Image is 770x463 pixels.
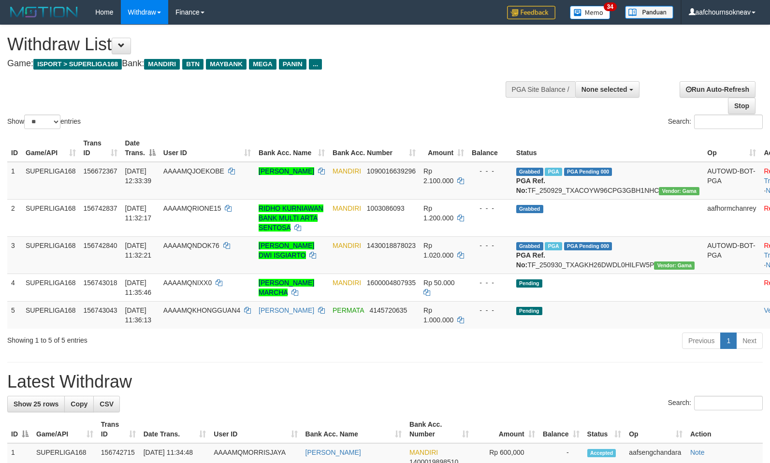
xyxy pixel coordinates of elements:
[163,306,240,314] span: AAAAMQKHONGGUAN4
[22,134,80,162] th: Game/API: activate to sort column ascending
[367,204,405,212] span: Copy 1003086093 to clipboard
[255,134,329,162] th: Bank Acc. Name: activate to sort column ascending
[84,306,117,314] span: 156743043
[160,134,255,162] th: User ID: activate to sort column ascending
[7,5,81,19] img: MOTION_logo.png
[370,306,407,314] span: Copy 4145720635 to clipboard
[7,35,504,54] h1: Withdraw List
[7,332,314,345] div: Showing 1 to 5 of 5 entries
[7,134,22,162] th: ID
[7,236,22,274] td: 3
[564,168,612,176] span: PGA Pending
[516,177,545,194] b: PGA Ref. No:
[516,279,542,288] span: Pending
[22,162,80,200] td: SUPERLIGA168
[7,115,81,129] label: Show entries
[259,242,314,259] a: [PERSON_NAME] DWI ISGIARTO
[423,167,453,185] span: Rp 2.100.000
[367,167,416,175] span: Copy 1090016639296 to clipboard
[581,86,627,93] span: None selected
[473,416,538,443] th: Amount: activate to sort column ascending
[7,301,22,329] td: 5
[694,396,763,410] input: Search:
[22,199,80,236] td: SUPERLIGA168
[703,199,760,236] td: aafhormchanrey
[472,241,508,250] div: - - -
[406,416,473,443] th: Bank Acc. Number: activate to sort column ascending
[93,396,120,412] a: CSV
[516,242,543,250] span: Grabbed
[564,242,612,250] span: PGA Pending
[7,372,763,391] h1: Latest Withdraw
[84,167,117,175] span: 156672367
[163,242,219,249] span: AAAAMQNDOK76
[472,203,508,213] div: - - -
[512,162,703,200] td: TF_250929_TXACOYW96CPG3GBH1NHC
[7,59,504,69] h4: Game: Bank:
[163,167,224,175] span: AAAAMQJOEKOBE
[279,59,306,70] span: PANIN
[7,396,65,412] a: Show 25 rows
[33,59,122,70] span: ISPORT > SUPERLIGA168
[604,2,617,11] span: 34
[694,115,763,129] input: Search:
[333,306,364,314] span: PERMATA
[333,204,361,212] span: MANDIRI
[80,134,121,162] th: Trans ID: activate to sort column ascending
[22,236,80,274] td: SUPERLIGA168
[512,134,703,162] th: Status
[22,274,80,301] td: SUPERLIGA168
[144,59,180,70] span: MANDIRI
[703,162,760,200] td: AUTOWD-BOT-PGA
[625,6,673,19] img: panduan.png
[121,134,160,162] th: Date Trans.: activate to sort column descending
[423,242,453,259] span: Rp 1.020.000
[625,416,686,443] th: Op: activate to sort column ascending
[302,416,406,443] th: Bank Acc. Name: activate to sort column ascending
[423,279,455,287] span: Rp 50.000
[409,449,438,456] span: MANDIRI
[71,400,87,408] span: Copy
[420,134,468,162] th: Amount: activate to sort column ascending
[125,204,152,222] span: [DATE] 11:32:17
[472,166,508,176] div: - - -
[539,416,583,443] th: Balance: activate to sort column ascending
[367,242,416,249] span: Copy 1430018878023 to clipboard
[583,416,625,443] th: Status: activate to sort column ascending
[423,204,453,222] span: Rp 1.200.000
[84,279,117,287] span: 156743018
[259,204,323,231] a: RIDHO KURNIAWAN BANK MULTI ARTA SENTOSA
[140,416,210,443] th: Date Trans.: activate to sort column ascending
[32,416,97,443] th: Game/API: activate to sort column ascending
[516,251,545,269] b: PGA Ref. No:
[545,242,562,250] span: Marked by aafheankoy
[659,187,699,195] span: Vendor URL: https://trx31.1velocity.biz
[7,416,32,443] th: ID: activate to sort column descending
[668,396,763,410] label: Search:
[468,134,512,162] th: Balance
[516,205,543,213] span: Grabbed
[163,204,221,212] span: AAAAMQRIONE15
[329,134,420,162] th: Bank Acc. Number: activate to sort column ascending
[97,416,140,443] th: Trans ID: activate to sort column ascending
[249,59,276,70] span: MEGA
[305,449,361,456] a: [PERSON_NAME]
[516,168,543,176] span: Grabbed
[7,199,22,236] td: 2
[333,279,361,287] span: MANDIRI
[22,301,80,329] td: SUPERLIGA168
[703,134,760,162] th: Op: activate to sort column ascending
[682,333,721,349] a: Previous
[210,416,301,443] th: User ID: activate to sort column ascending
[182,59,203,70] span: BTN
[423,306,453,324] span: Rp 1.000.000
[686,416,763,443] th: Action
[690,449,705,456] a: Note
[680,81,755,98] a: Run Auto-Refresh
[7,162,22,200] td: 1
[516,307,542,315] span: Pending
[728,98,755,114] a: Stop
[309,59,322,70] span: ...
[472,278,508,288] div: - - -
[259,279,314,296] a: [PERSON_NAME] MARCHA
